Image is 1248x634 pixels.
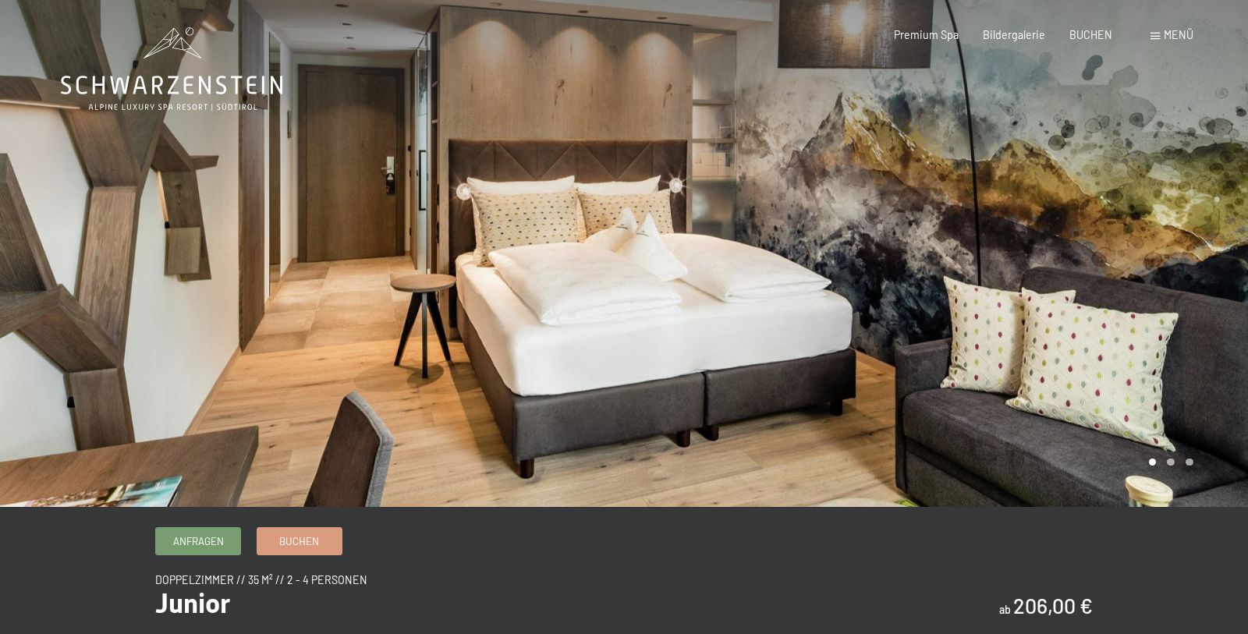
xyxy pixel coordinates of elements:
[173,534,224,548] span: Anfragen
[156,528,240,554] a: Anfragen
[155,587,230,619] span: Junior
[999,603,1011,616] span: ab
[279,534,319,548] span: Buchen
[1013,593,1093,618] b: 206,00 €
[1164,28,1193,41] span: Menü
[1069,28,1112,41] a: BUCHEN
[257,528,342,554] a: Buchen
[983,28,1045,41] a: Bildergalerie
[155,573,367,586] span: Doppelzimmer // 35 m² // 2 - 4 Personen
[894,28,959,41] a: Premium Spa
